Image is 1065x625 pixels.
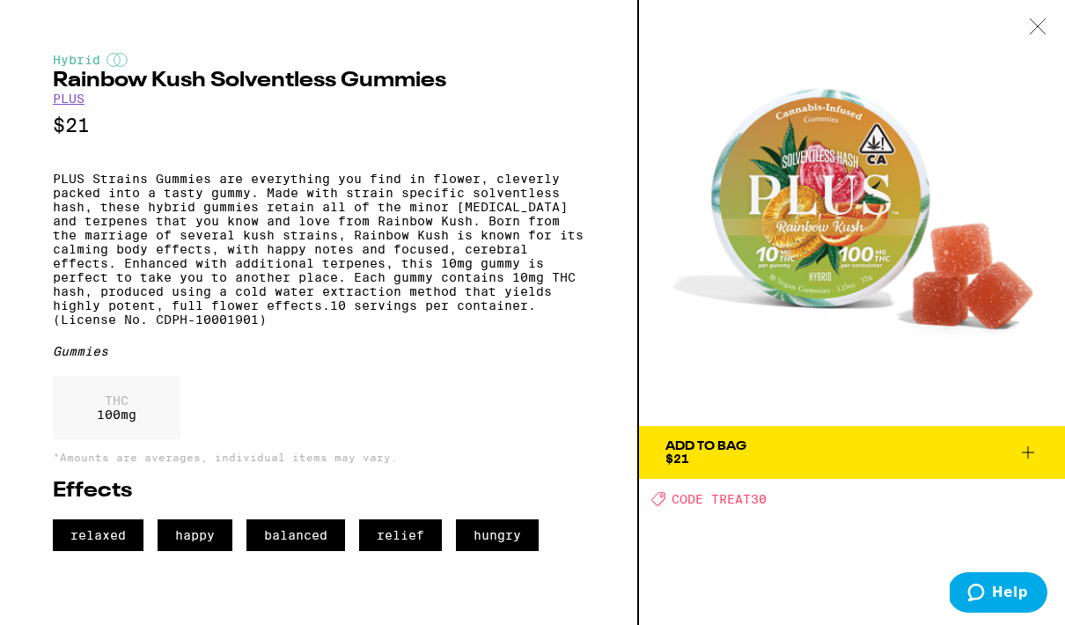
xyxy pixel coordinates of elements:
[672,492,767,506] span: CODE TREAT30
[53,70,584,92] h2: Rainbow Kush Solventless Gummies
[665,452,689,466] span: $21
[53,172,584,327] p: PLUS Strains Gummies are everything you find in flower, cleverly packed into a tasty gummy. Made ...
[158,519,232,551] span: happy
[53,53,584,67] div: Hybrid
[53,344,584,358] div: Gummies
[53,481,584,502] h2: Effects
[106,53,128,67] img: hybridColor.svg
[246,519,345,551] span: balanced
[639,426,1065,479] button: Add To Bag$21
[665,440,746,452] div: Add To Bag
[950,572,1047,616] iframe: Opens a widget where you can find more information
[53,452,584,463] p: *Amounts are averages, individual items may vary.
[53,92,84,106] a: PLUS
[53,114,584,136] p: $21
[359,519,442,551] span: relief
[456,519,539,551] span: hungry
[53,376,180,439] div: 100 mg
[53,519,143,551] span: relaxed
[97,393,136,408] p: THC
